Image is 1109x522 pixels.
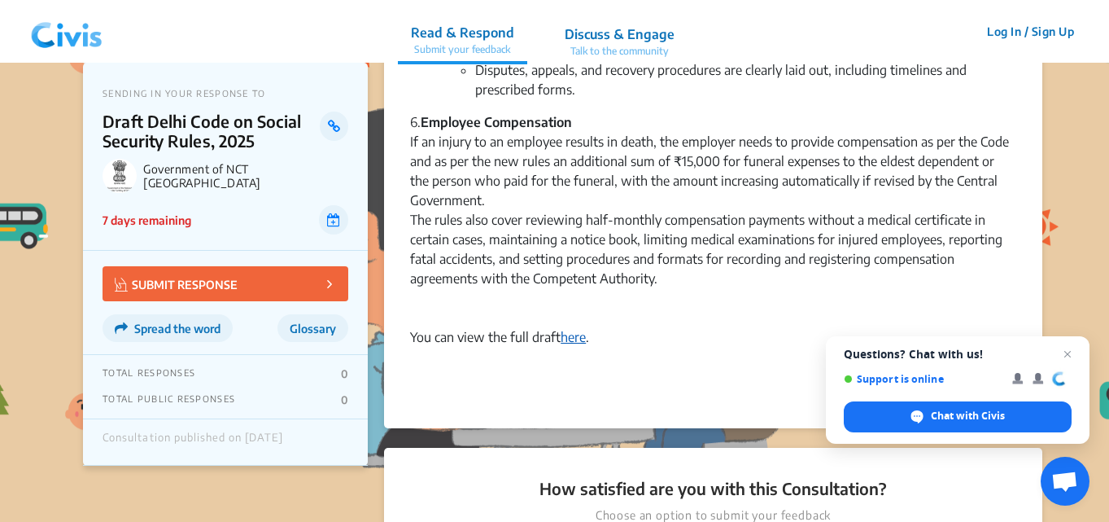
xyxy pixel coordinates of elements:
[103,266,348,301] button: SUBMIT RESPONSE
[134,322,220,336] span: Spread the word
[1041,457,1089,506] div: Open chat
[103,88,348,99] p: SENDING IN YOUR RESPONSE TO
[1058,344,1077,364] span: Close chat
[24,7,109,56] img: navlogo.png
[341,393,348,406] p: 0
[844,348,1072,361] span: Questions? Chat with us!
[103,393,235,406] p: TOTAL PUBLIC RESPONSES
[103,159,137,193] img: Government of NCT Delhi logo
[341,367,348,380] p: 0
[103,212,191,229] p: 7 days remaining
[844,373,1001,385] span: Support is online
[410,210,1016,308] div: The rules also cover reviewing half-monthly compensation payments without a medical certificate i...
[410,477,1016,500] p: How satisfied are you with this Consultation?
[475,60,1016,99] li: Disputes, appeals, and recovery procedures are clearly laid out, including timelines and prescrib...
[143,162,348,190] p: Government of NCT [GEOGRAPHIC_DATA]
[411,23,514,42] p: Read & Respond
[103,367,195,380] p: TOTAL RESPONSES
[103,314,233,342] button: Spread the word
[410,132,1016,210] div: If an injury to an employee results in death, the employer needs to provide compensation as per t...
[290,322,336,336] span: Glossary
[277,314,348,342] button: Glossary
[565,24,675,44] p: Discuss & Engage
[844,401,1072,432] div: Chat with Civis
[565,44,675,59] p: Talk to the community
[410,112,1016,132] div: 6.
[976,19,1085,44] button: Log In / Sign Up
[931,409,1005,423] span: Chat with Civis
[103,432,283,453] div: Consultation published on [DATE]
[115,278,128,292] img: Vector.jpg
[411,42,514,57] p: Submit your feedback
[115,274,238,293] p: SUBMIT RESPONSE
[561,329,586,345] a: here
[103,112,320,151] p: Draft Delhi Code on Social Security Rules, 2025
[421,114,572,130] strong: Employee Compensation
[410,308,1016,366] div: You can view the full draft .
